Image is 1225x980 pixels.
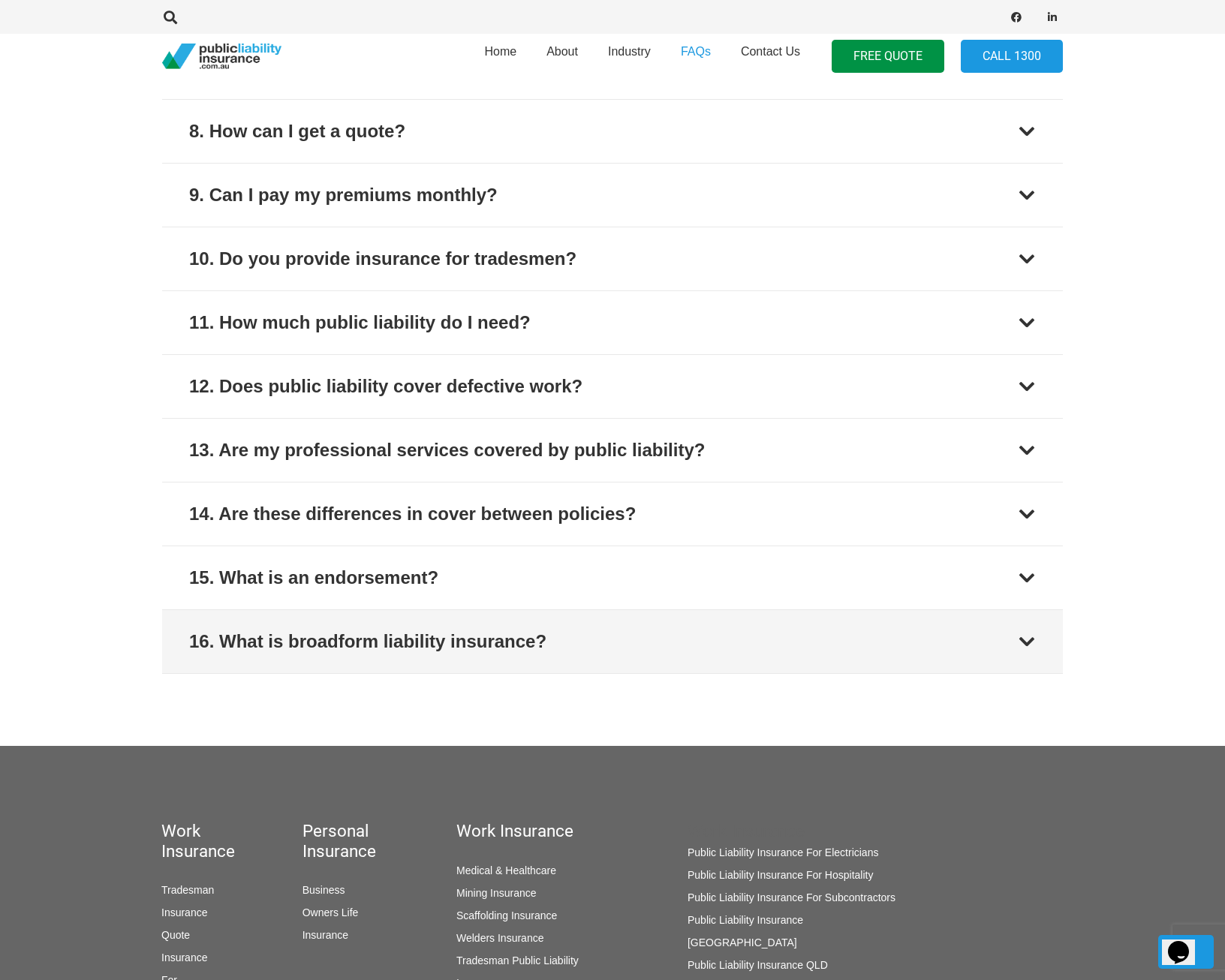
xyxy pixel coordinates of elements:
a: Public Liability Insurance [GEOGRAPHIC_DATA] [688,914,803,948]
div: 12. Does public liability cover defective work? [189,373,582,400]
a: Call 1300 [961,40,1063,74]
button: 11. How much public liability do I need? [162,291,1063,354]
h5: Work Insurance [456,821,601,841]
a: Welders Insurance [456,932,543,944]
div: 15. What is an endorsement? [189,564,438,591]
button: 12. Does public liability cover defective work? [162,355,1063,418]
a: Public Liability Insurance For Hospitality [688,869,873,881]
a: Public Liability Insurance QLD [688,959,828,971]
div: 11. How much public liability do I need? [189,309,531,336]
div: 14. Are these differences in cover between policies? [189,501,636,528]
a: Search [155,11,185,24]
div: 10. Do you provide insurance for tradesmen? [189,245,576,272]
button: 14. Are these differences in cover between policies? [162,482,1063,546]
button: 15. What is an endorsement? [162,546,1063,609]
a: Contact Us [726,29,815,83]
a: pli_logotransparent [162,44,281,70]
a: FREE QUOTE [832,40,944,74]
button: 9. Can I pay my premiums monthly? [162,164,1063,227]
a: Business Owners Life Insurance [302,884,359,941]
span: Home [484,45,516,58]
a: FAQs [666,29,726,83]
button: 8. How can I get a quote? [162,100,1063,163]
a: Scaffolding Insurance [456,909,557,921]
span: Contact Us [741,45,800,58]
button: 16. What is broadform liability insurance? [162,610,1063,673]
div: 9. Can I pay my premiums monthly? [189,182,498,209]
button: 10. Do you provide insurance for tradesmen? [162,227,1063,290]
a: About [531,29,593,83]
span: About [546,45,578,58]
span: FAQs [681,45,711,58]
h5: Personal Insurance [302,821,370,861]
h5: Work Insurance [161,821,216,861]
button: 13. Are my professional services covered by public liability? [162,419,1063,482]
span: Industry [608,45,651,58]
div: 8. How can I get a quote? [189,118,405,145]
h5: Work Insurance [688,821,910,841]
a: Industry [593,29,666,83]
div: 13. Are my professional services covered by public liability? [189,437,705,464]
a: Public Liability Insurance For Subcontractors [688,891,895,903]
a: Back to top [1158,935,1214,969]
a: Facebook [1006,7,1027,28]
iframe: chat widget [1162,920,1210,965]
a: LinkedIn [1042,7,1063,28]
a: Medical & Healthcare [456,864,556,876]
div: 16. What is broadform liability insurance? [189,628,546,655]
a: Home [469,29,531,83]
a: Tradesman Insurance Quote [161,884,214,941]
a: Mining Insurance [456,887,537,899]
a: Public Liability Insurance For Electricians [688,846,878,858]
